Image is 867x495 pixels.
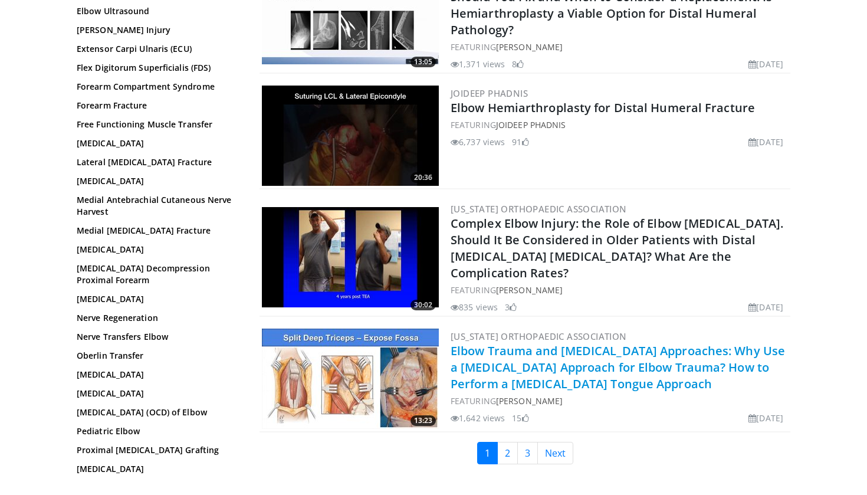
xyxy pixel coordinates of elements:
a: Joideep Phadnis [496,119,566,130]
a: [MEDICAL_DATA] [77,244,236,255]
img: 63dd0782-8d6d-4899-93e1-54b9ad21604a.300x170_q85_crop-smart_upscale.jpg [262,329,439,429]
li: [DATE] [748,301,783,313]
li: 1,371 views [451,58,505,70]
a: 1 [477,442,498,464]
a: [US_STATE] Orthopaedic Association [451,203,627,215]
li: 835 views [451,301,498,313]
li: 3 [505,301,517,313]
div: FEATURING [451,284,788,296]
li: [DATE] [748,412,783,424]
a: Elbow Hemiarthroplasty for Distal Humeral Fracture [451,100,755,116]
a: 3 [517,442,538,464]
a: Nerve Transfers Elbow [77,331,236,343]
li: [DATE] [748,58,783,70]
a: [US_STATE] Orthopaedic Association [451,330,627,342]
li: 6,737 views [451,136,505,148]
a: Medial Antebrachial Cutaneous Nerve Harvest [77,194,236,218]
a: Complex Elbow Injury: the Role of Elbow [MEDICAL_DATA]. Should It Be Considered in Older Patients... [451,215,784,281]
a: Medial [MEDICAL_DATA] Fracture [77,225,236,237]
a: [MEDICAL_DATA] [77,388,236,399]
a: Oberlin Transfer [77,350,236,362]
a: Forearm Compartment Syndrome [77,81,236,93]
a: [MEDICAL_DATA] [77,293,236,305]
a: [MEDICAL_DATA] Decompression Proximal Forearm [77,263,236,286]
li: 8 [512,58,524,70]
a: Lateral [MEDICAL_DATA] Fracture [77,156,236,168]
li: 91 [512,136,528,148]
a: Next [537,442,573,464]
a: [MEDICAL_DATA] [77,369,236,381]
a: Proximal [MEDICAL_DATA] Grafting [77,444,236,456]
li: [DATE] [748,136,783,148]
a: [MEDICAL_DATA] (OCD) of Elbow [77,407,236,418]
a: 30:02 [262,207,439,307]
a: [PERSON_NAME] [496,284,563,296]
img: 8ba32ff3-8ea0-453f-8496-cdeb505a284a.300x170_q85_crop-smart_upscale.jpg [262,207,439,307]
li: 1,642 views [451,412,505,424]
a: 20:36 [262,86,439,186]
span: 30:02 [410,300,436,310]
a: Flex Digitorum Superficialis (FDS) [77,62,236,74]
img: 0093eea9-15b4-4f40-b69c-133d19b026a0.300x170_q85_crop-smart_upscale.jpg [262,86,439,186]
a: [MEDICAL_DATA] [77,463,236,475]
a: Pediatric Elbow [77,425,236,437]
a: Extensor Carpi Ulnaris (ECU) [77,43,236,55]
a: Elbow Ultrasound [77,5,236,17]
div: FEATURING [451,41,788,53]
a: Free Functioning Muscle Transfer [77,119,236,130]
a: [PERSON_NAME] [496,41,563,53]
a: [MEDICAL_DATA] [77,137,236,149]
span: 13:23 [410,415,436,426]
div: FEATURING [451,395,788,407]
a: 2 [497,442,518,464]
a: [PERSON_NAME] Injury [77,24,236,36]
a: [PERSON_NAME] [496,395,563,407]
nav: Search results pages [260,442,790,464]
li: 15 [512,412,528,424]
div: FEATURING [451,119,788,131]
a: 13:23 [262,329,439,429]
span: 13:05 [410,57,436,67]
a: [MEDICAL_DATA] [77,175,236,187]
a: Forearm Fracture [77,100,236,112]
a: Nerve Regeneration [77,312,236,324]
span: 20:36 [410,172,436,183]
a: Elbow Trauma and [MEDICAL_DATA] Approaches: Why Use a [MEDICAL_DATA] Approach for Elbow Trauma? H... [451,343,785,392]
a: Joideep Phadnis [451,87,528,99]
